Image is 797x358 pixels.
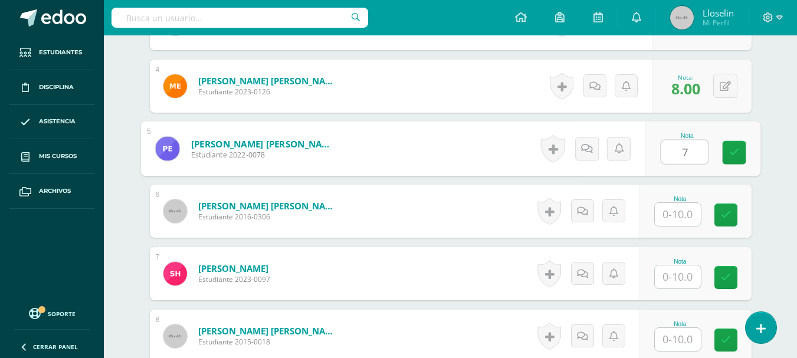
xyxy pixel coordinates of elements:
input: 0-10.0 [655,265,701,288]
a: Estudiantes [9,35,94,70]
img: 4f9648935e8279469172af1a4167bad9.png [163,262,187,285]
input: 0-10.0 [655,328,701,351]
a: [PERSON_NAME] [PERSON_NAME] [198,200,340,212]
span: Lloselin [703,7,734,19]
span: Estudiante 2016-0306 [198,212,340,222]
span: Estudiante 2023-0097 [198,274,270,284]
div: Nota [660,133,714,139]
span: Disciplina [39,83,74,92]
span: Archivos [39,186,71,196]
a: [PERSON_NAME] [PERSON_NAME] [191,137,336,150]
span: Cerrar panel [33,343,78,351]
img: 45x45 [670,6,694,29]
a: Archivos [9,174,94,209]
span: Estudiante 2022-0078 [191,150,336,160]
img: 45x45 [163,324,187,348]
img: 4c3d82d26d781a31cdb3a4e582c14776.png [163,74,187,98]
a: [PERSON_NAME] [PERSON_NAME] [198,75,340,87]
input: 0-10.0 [661,140,708,164]
span: Mis cursos [39,152,77,161]
span: 8.00 [671,78,700,98]
a: [PERSON_NAME] [198,262,270,274]
div: Nota [654,258,706,265]
a: Asistencia [9,105,94,140]
span: Asistencia [39,117,76,126]
img: 45x45 [163,199,187,223]
div: Nota [654,321,706,327]
input: 0-10.0 [655,203,701,226]
a: [PERSON_NAME] [PERSON_NAME] [198,325,340,337]
span: Estudiante 2023-0126 [198,87,340,97]
div: Nota: [671,73,700,81]
span: Estudiante 2015-0018 [198,337,340,347]
span: Soporte [48,310,76,318]
a: Disciplina [9,70,94,105]
span: Estudiantes [39,48,82,57]
img: db6b8c56d62c898874b953031725c6f0.png [155,136,179,160]
a: Mis cursos [9,139,94,174]
a: Soporte [14,305,90,321]
div: Nota [654,196,706,202]
input: Busca un usuario... [111,8,368,28]
span: Mi Perfil [703,18,734,28]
